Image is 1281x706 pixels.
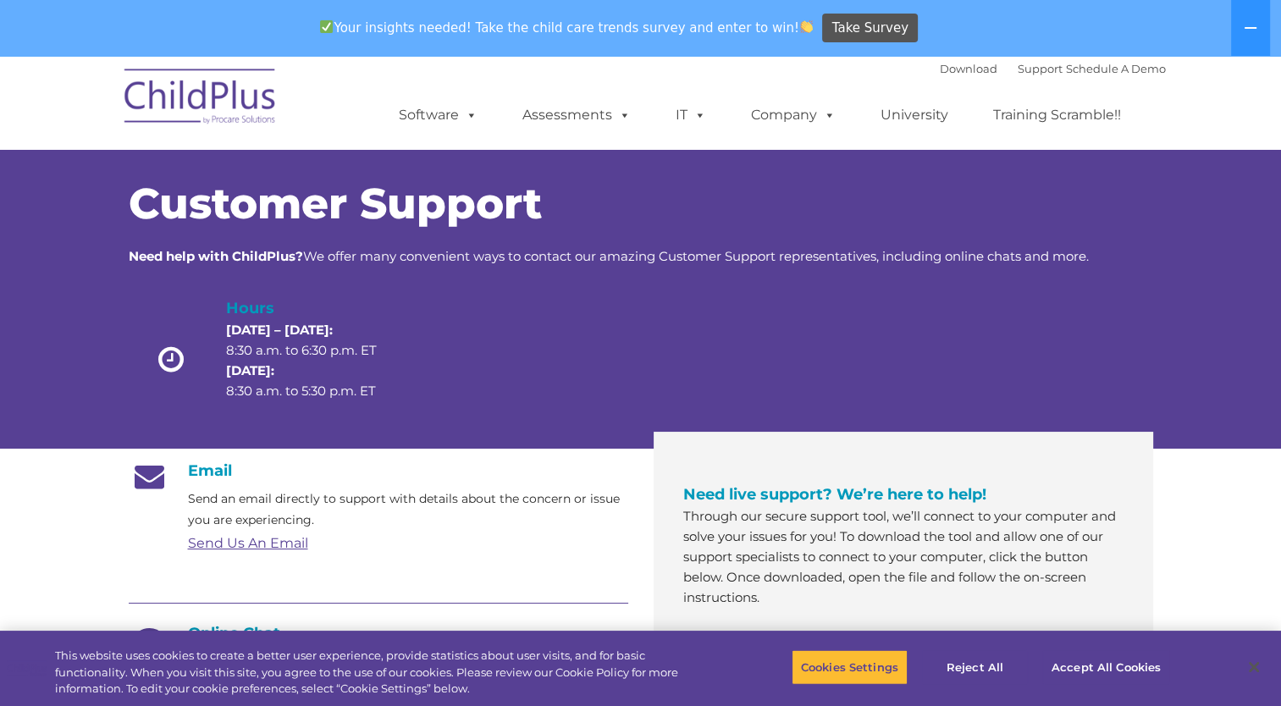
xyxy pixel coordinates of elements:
[129,178,542,229] span: Customer Support
[1042,649,1170,685] button: Accept All Cookies
[116,57,285,141] img: ChildPlus by Procare Solutions
[129,248,303,264] strong: Need help with ChildPlus?
[940,62,1166,75] font: |
[683,485,986,504] span: Need live support? We’re here to help!
[226,320,406,401] p: 8:30 a.m. to 6:30 p.m. ET 8:30 a.m. to 5:30 p.m. ET
[792,649,908,685] button: Cookies Settings
[1066,62,1166,75] a: Schedule A Demo
[226,296,406,320] h4: Hours
[976,98,1138,132] a: Training Scramble!!
[313,11,820,44] span: Your insights needed! Take the child care trends survey and enter to win!
[129,624,628,643] h4: Online Chat
[864,98,965,132] a: University
[188,535,308,551] a: Send Us An Email
[382,98,494,132] a: Software
[320,20,333,33] img: ✅
[1235,648,1273,686] button: Close
[1018,62,1063,75] a: Support
[505,98,648,132] a: Assessments
[226,362,274,378] strong: [DATE]:
[683,506,1124,608] p: Through our secure support tool, we’ll connect to your computer and solve your issues for you! To...
[129,248,1089,264] span: We offer many convenient ways to contact our amazing Customer Support representatives, including ...
[734,98,853,132] a: Company
[832,14,908,43] span: Take Survey
[188,488,628,531] p: Send an email directly to support with details about the concern or issue you are experiencing.
[129,461,628,480] h4: Email
[922,649,1028,685] button: Reject All
[822,14,918,43] a: Take Survey
[659,98,723,132] a: IT
[940,62,997,75] a: Download
[55,648,704,698] div: This website uses cookies to create a better user experience, provide statistics about user visit...
[226,322,333,338] strong: [DATE] – [DATE]:
[800,20,813,33] img: 👏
